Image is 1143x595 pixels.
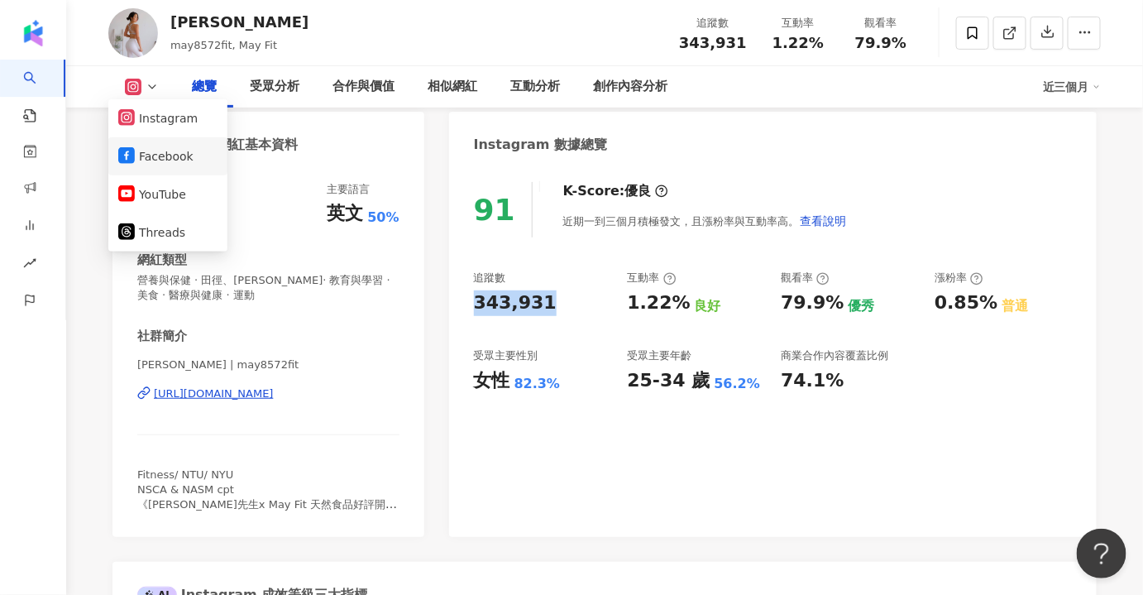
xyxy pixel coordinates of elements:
span: 1.22% [772,35,824,51]
div: 普通 [1002,297,1028,315]
div: 優良 [625,182,652,200]
div: 良好 [695,297,721,315]
div: K-Score : [563,182,668,200]
div: [PERSON_NAME] [170,12,308,32]
div: 近期一到三個月積極發文，且漲粉率與互動率高。 [563,204,848,238]
div: 91 [474,193,515,227]
div: 英文 [327,201,363,227]
div: 1.22% [627,290,690,316]
span: Fitness/ NTU/ NYU NSCA & NASM cpt 《[PERSON_NAME]先生x May Fit 天然食品好評開團8/24-9/2》⬇️ [137,468,397,526]
button: YouTube [118,183,218,206]
span: may8572fit, May Fit [170,39,277,51]
div: [URL][DOMAIN_NAME] [154,386,274,401]
div: 74.1% [781,368,844,394]
div: 343,931 [474,290,557,316]
img: logo icon [20,20,46,46]
span: 查看說明 [801,214,847,228]
div: 觀看率 [849,15,912,31]
div: 互動率 [767,15,830,31]
div: 82.3% [514,375,561,393]
button: Instagram [118,107,218,130]
div: 0.85% [935,290,997,316]
div: 追蹤數 [474,271,506,286]
div: 合作與價值 [332,77,395,97]
div: Instagram 數據總覽 [474,136,608,154]
div: 25-34 歲 [627,368,710,394]
span: [PERSON_NAME] | may8572fit [137,357,399,372]
a: [URL][DOMAIN_NAME] [137,386,399,401]
div: 總覽 [192,77,217,97]
button: 查看說明 [800,204,848,238]
div: 56.2% [715,375,761,393]
button: Facebook [118,145,218,168]
iframe: Help Scout Beacon - Open [1077,529,1126,578]
a: search [23,60,56,124]
div: 互動分析 [510,77,560,97]
div: 互動率 [627,271,676,286]
button: Threads [118,221,218,244]
div: 受眾主要年齡 [627,348,691,363]
span: 343,931 [679,34,747,51]
div: Instagram 網紅基本資料 [137,136,298,154]
div: 漲粉率 [935,271,983,286]
span: 50% [367,209,399,227]
div: 觀看率 [781,271,830,286]
div: 相似網紅 [428,77,477,97]
div: 商業合作內容覆蓋比例 [781,348,888,363]
div: 追蹤數 [679,15,747,31]
div: 79.9% [781,290,844,316]
div: 社群簡介 [137,328,187,345]
div: 優秀 [849,297,875,315]
div: 主要語言 [327,182,370,197]
span: 營養與保健 · 田徑、[PERSON_NAME]· 教育與學習 · 美食 · 醫療與健康 · 運動 [137,273,399,303]
img: KOL Avatar [108,8,158,58]
span: 79.9% [855,35,906,51]
div: 受眾主要性別 [474,348,538,363]
div: 網紅類型 [137,252,187,269]
div: 女性 [474,368,510,394]
div: 受眾分析 [250,77,299,97]
div: 創作內容分析 [593,77,667,97]
div: 近三個月 [1043,74,1101,100]
span: rise [23,247,36,284]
